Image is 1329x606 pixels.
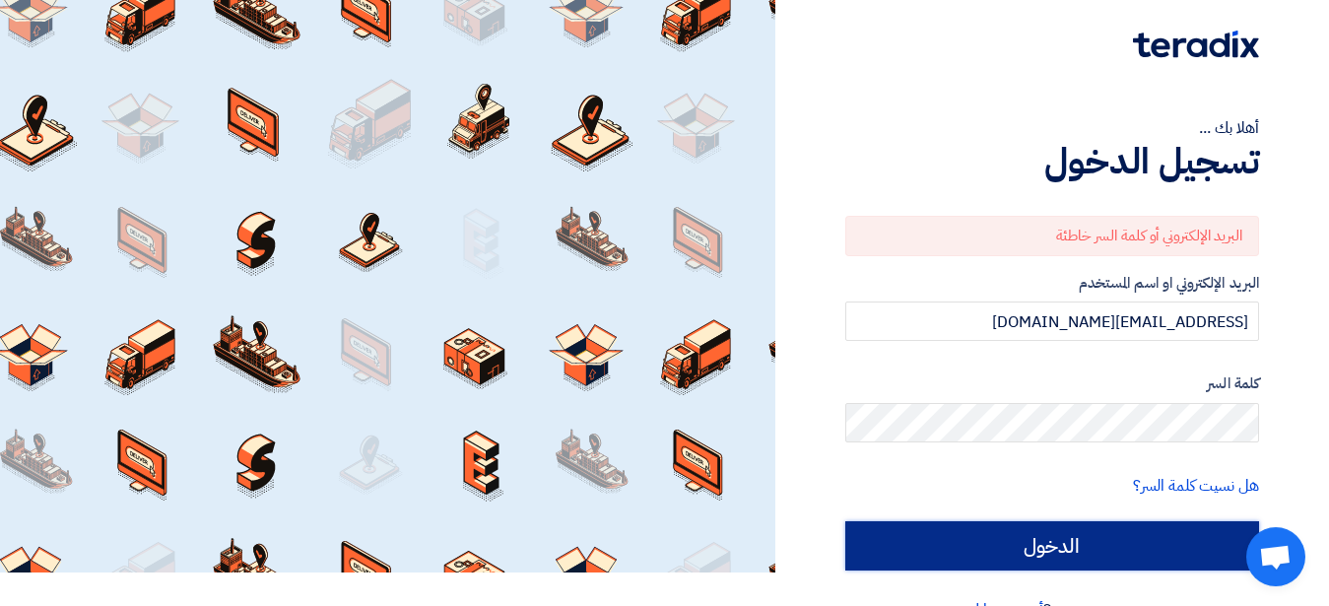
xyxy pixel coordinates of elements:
[1246,527,1305,586] a: Open chat
[845,302,1259,341] input: أدخل بريد العمل الإلكتروني او اسم المستخدم الخاص بك ...
[845,372,1259,395] label: كلمة السر
[1133,31,1259,58] img: Teradix logo
[845,216,1259,256] div: البريد الإلكتروني أو كلمة السر خاطئة
[1133,474,1259,498] a: هل نسيت كلمة السر؟
[845,116,1259,140] div: أهلا بك ...
[845,272,1259,295] label: البريد الإلكتروني او اسم المستخدم
[845,521,1259,571] input: الدخول
[845,140,1259,183] h1: تسجيل الدخول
